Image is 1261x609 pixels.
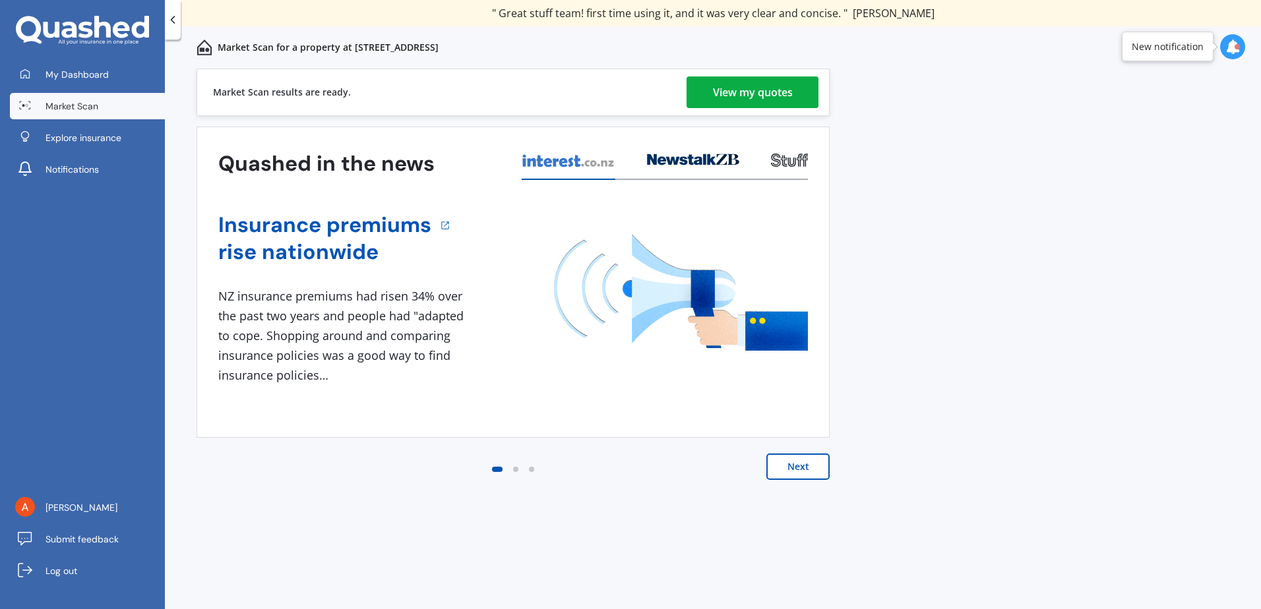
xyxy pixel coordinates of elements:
span: Notifications [46,163,99,176]
a: My Dashboard [10,61,165,88]
a: Submit feedback [10,526,165,552]
a: Insurance premiums [218,212,431,239]
span: [PERSON_NAME] [46,501,117,514]
span: Log out [46,564,77,577]
img: ACg8ocJu4lvI9TaEOhIsb9TjHHavqer2ds6a-LfePsym_nK0ulUkBQ=s96-c [15,497,35,517]
a: [PERSON_NAME] [10,494,165,521]
img: media image [554,234,808,351]
span: My Dashboard [46,68,109,81]
div: NZ insurance premiums had risen 34% over the past two years and people had "adapted to cope. Shop... [218,287,469,385]
a: Explore insurance [10,125,165,151]
div: " Great stuff team! first time using it, and it was very clear and concise. " [492,7,935,20]
a: rise nationwide [218,239,431,266]
div: New notification [1132,40,1204,53]
a: Log out [10,558,165,584]
div: Market Scan results are ready. [213,69,351,115]
button: Next [766,453,830,480]
span: [PERSON_NAME] [853,6,935,20]
img: home-and-contents.b802091223b8502ef2dd.svg [197,40,212,55]
span: Explore insurance [46,131,121,144]
p: Market Scan for a property at [STREET_ADDRESS] [218,41,439,54]
a: Market Scan [10,93,165,119]
div: View my quotes [713,76,793,108]
a: Notifications [10,156,165,183]
a: View my quotes [687,76,818,108]
h3: Quashed in the news [218,150,435,177]
span: Market Scan [46,100,98,113]
span: Submit feedback [46,533,119,546]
